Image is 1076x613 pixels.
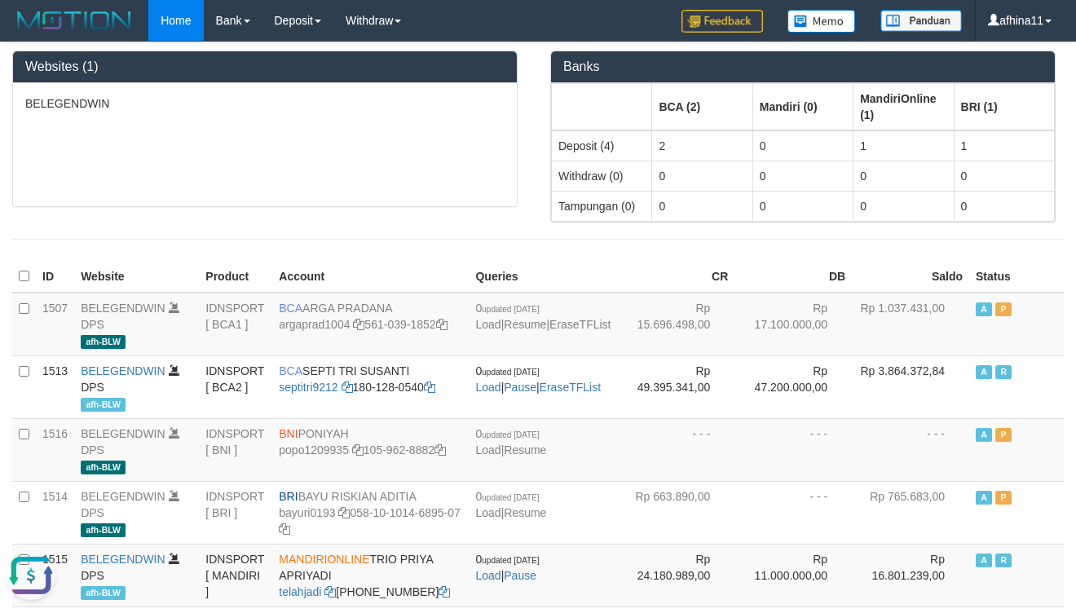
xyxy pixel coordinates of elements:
[25,95,505,112] p: BELEGENDWIN
[482,368,539,377] span: updated [DATE]
[618,481,735,544] td: Rp 663.890,00
[976,553,992,567] span: Active
[618,355,735,418] td: Rp 49.395.341,00
[199,544,272,606] td: IDNSPORT [ MANDIRI ]
[852,261,969,293] th: Saldo
[36,261,74,293] th: ID
[36,293,74,356] td: 1507
[852,293,969,356] td: Rp 1.037.431,00
[880,10,962,32] img: panduan.png
[853,191,954,221] td: 0
[540,381,601,394] a: EraseTFList
[424,381,435,394] a: Copy 1801280540 to clipboard
[734,261,852,293] th: DB
[995,553,1012,567] span: Running
[272,544,469,606] td: TRIO PRIYA APRIYADI [PHONE_NUMBER]
[475,490,546,519] span: |
[81,461,126,474] span: afh-BLW
[475,553,539,566] span: 0
[969,261,1064,293] th: Status
[954,161,1054,191] td: 0
[475,427,539,440] span: 0
[475,569,501,582] a: Load
[7,7,55,55] button: Open LiveChat chat widget
[36,355,74,418] td: 1513
[74,261,199,293] th: Website
[976,302,992,316] span: Active
[279,302,302,315] span: BCA
[272,355,469,418] td: SEPTI TRI SUSANTI 180-128-0540
[352,443,364,456] a: Copy popo1209935 to clipboard
[652,130,752,161] td: 2
[199,293,272,356] td: IDNSPORT [ BCA1 ]
[279,523,290,536] a: Copy 058101014689507 to clipboard
[734,355,852,418] td: Rp 47.200.000,00
[81,553,165,566] a: BELEGENDWIN
[81,302,165,315] a: BELEGENDWIN
[25,60,505,74] h3: Websites (1)
[504,506,546,519] a: Resume
[752,191,853,221] td: 0
[12,8,136,33] img: MOTION_logo.png
[618,544,735,606] td: Rp 24.180.989,00
[752,161,853,191] td: 0
[852,418,969,481] td: - - -
[853,161,954,191] td: 0
[279,427,298,440] span: BNI
[752,83,853,130] th: Group: activate to sort column ascending
[436,318,448,331] a: Copy 5610391852 to clipboard
[279,506,335,519] a: bayuri0193
[504,569,536,582] a: Pause
[279,318,350,331] a: argaprad1004
[734,544,852,606] td: Rp 11.000.000,00
[618,261,735,293] th: CR
[475,553,539,582] span: |
[734,293,852,356] td: Rp 17.100.000,00
[954,191,1054,221] td: 0
[475,302,611,331] span: | |
[279,381,337,394] a: septitri9212
[74,544,199,606] td: DPS
[652,161,752,191] td: 0
[475,506,501,519] a: Load
[475,364,601,394] span: | |
[439,585,450,598] a: Copy 1430023304403 to clipboard
[279,490,298,503] span: BRI
[563,60,1043,74] h3: Banks
[552,83,652,130] th: Group: activate to sort column ascending
[199,418,272,481] td: IDNSPORT [ BNI ]
[199,355,272,418] td: IDNSPORT [ BCA2 ]
[279,585,321,598] a: telahjadi
[81,523,126,537] span: afh-BLW
[482,493,539,502] span: updated [DATE]
[504,318,546,331] a: Resume
[852,544,969,606] td: Rp 16.801.239,00
[342,381,353,394] a: Copy septitri9212 to clipboard
[552,130,652,161] td: Deposit (4)
[475,490,539,503] span: 0
[199,481,272,544] td: IDNSPORT [ BRI ]
[853,83,954,130] th: Group: activate to sort column ascending
[338,506,350,519] a: Copy bayuri0193 to clipboard
[482,556,539,565] span: updated [DATE]
[475,302,539,315] span: 0
[199,261,272,293] th: Product
[734,418,852,481] td: - - -
[272,293,469,356] td: ARGA PRADANA 561-039-1852
[36,418,74,481] td: 1516
[995,365,1012,379] span: Running
[995,491,1012,505] span: Paused
[652,83,752,130] th: Group: activate to sort column ascending
[81,490,165,503] a: BELEGENDWIN
[81,364,165,377] a: BELEGENDWIN
[954,130,1054,161] td: 1
[976,491,992,505] span: Active
[853,130,954,161] td: 1
[504,381,536,394] a: Pause
[552,161,652,191] td: Withdraw (0)
[995,428,1012,442] span: Paused
[74,355,199,418] td: DPS
[482,430,539,439] span: updated [DATE]
[81,427,165,440] a: BELEGENDWIN
[734,481,852,544] td: - - -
